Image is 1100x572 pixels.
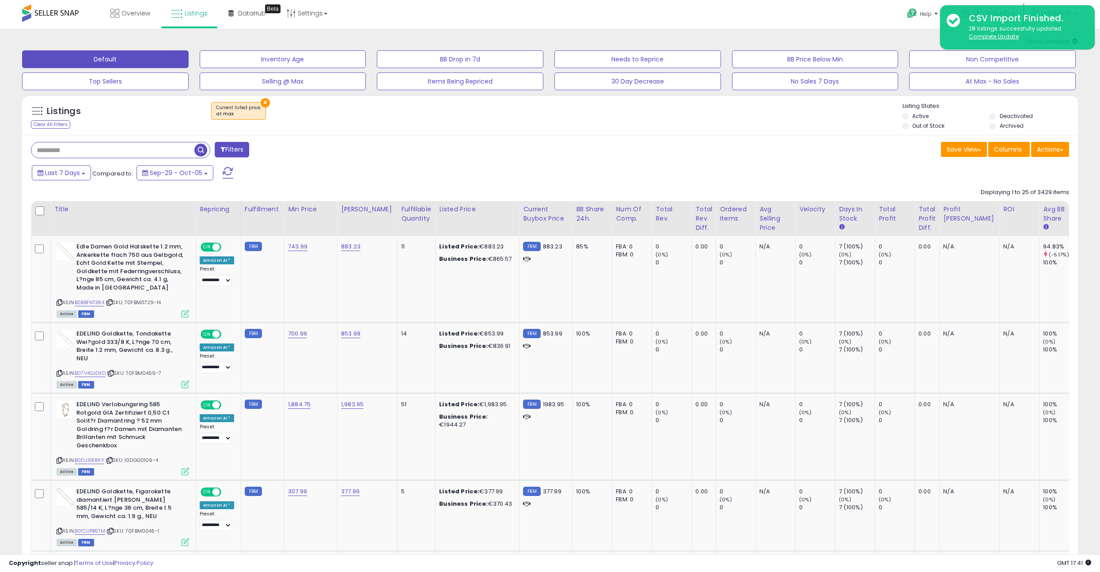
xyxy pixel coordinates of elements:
a: Help [900,1,947,29]
div: 0 [879,259,914,267]
div: 7 (100%) [839,346,875,354]
small: (0%) [720,409,732,416]
div: 0 [656,416,691,424]
div: 0 [879,400,914,408]
div: ASIN: [57,400,189,474]
i: Get Help [907,8,918,19]
div: 0 [879,488,914,496]
div: 0 [656,400,691,408]
div: €865.57 [439,255,512,263]
div: FBM: 0 [616,496,645,503]
span: OFF [220,488,234,496]
div: Fulfillable Quantity [401,205,432,223]
div: 0.00 [918,330,933,338]
u: Complete Update [969,33,1019,40]
div: N/A [1003,330,1032,338]
div: FBA: 0 [616,330,645,338]
b: Listed Price: [439,329,479,338]
div: N/A [759,330,789,338]
b: EDELIND Goldkette, Tondakette Wei?gold 333/8 K, L?nge 70 cm, Breite 1.2 mm, Gewicht ca. 8.3 g., NEU [76,330,184,365]
div: 0 [799,259,835,267]
small: FBM [523,400,540,409]
small: (0%) [656,496,668,503]
button: Last 7 Days [32,165,91,180]
div: 0.00 [918,243,933,251]
small: Avg BB Share. [1043,223,1048,231]
span: 1983.95 [543,400,564,408]
div: FBA: 0 [616,488,645,496]
button: Default [22,50,189,68]
div: 7 (100%) [839,503,875,511]
div: €836.91 [439,342,512,350]
div: €370.43 [439,500,512,508]
small: FBM [245,329,262,338]
span: DataHub [238,9,266,18]
span: OFF [220,244,234,251]
div: 100% [1043,488,1079,496]
span: Current listed price : [216,104,261,118]
div: FBA: 0 [616,400,645,408]
button: Filters [215,142,249,157]
a: 743.99 [288,242,307,251]
b: Listed Price: [439,487,479,496]
span: ON [201,401,212,409]
button: BB Drop in 7d [377,50,543,68]
label: Deactivated [1000,112,1033,120]
span: All listings currently available for purchase on Amazon [57,468,77,476]
button: At Max - No Sales [909,72,1076,90]
button: Sep-29 - Oct-05 [137,165,213,180]
div: Num of Comp. [616,205,648,223]
div: 0 [720,400,755,408]
div: 0 [656,488,691,496]
span: FBM [78,381,94,389]
small: (0%) [879,409,891,416]
div: 0.00 [695,330,709,338]
div: €883.23 [439,243,512,251]
span: FBM [78,310,94,318]
button: 30 Day Decrease [554,72,721,90]
div: Profit [PERSON_NAME] [943,205,996,223]
button: Actions [1031,142,1069,157]
small: (0%) [720,251,732,258]
div: 0 [656,503,691,511]
div: Amazon AI * [200,414,234,422]
span: 2025-10-13 17:41 GMT [1057,559,1091,567]
div: 0 [799,346,835,354]
div: 7 (100%) [839,488,875,496]
div: Amazon AI * [200,256,234,264]
span: All listings currently available for purchase on Amazon [57,381,77,389]
div: 0 [720,503,755,511]
div: N/A [759,488,789,496]
div: 0 [720,243,755,251]
b: Business Price: [439,500,488,508]
div: 0 [656,346,691,354]
div: N/A [1003,400,1032,408]
div: 0 [879,346,914,354]
span: Listings [185,9,208,18]
div: Total Profit Diff. [918,205,936,233]
div: 100% [1043,330,1079,338]
b: Business Price: [439,342,488,350]
a: 853.99 [341,329,360,338]
small: FBM [523,329,540,338]
small: (0%) [839,338,851,345]
small: (0%) [656,338,668,345]
div: Clear All Filters [31,120,70,129]
div: Preset: [200,424,234,444]
span: Compared to: [92,169,133,178]
img: 31mc16+dSrL._SL40_.jpg [57,400,74,418]
div: N/A [943,488,993,496]
h5: Listings [47,105,81,118]
a: 700.99 [288,329,307,338]
b: EDELIND Goldkette, Figarokette diamantiert [PERSON_NAME] 585/14 K, L?nge 36 cm, Breite 1.5 mm, Ge... [76,488,184,522]
div: 28 listings successfully updated. [962,25,1088,41]
div: 0 [656,259,691,267]
div: 100% [576,400,605,408]
small: (0%) [839,251,851,258]
span: Columns [994,145,1022,154]
div: €1,983.95 [439,400,512,408]
a: 1,983.95 [341,400,364,409]
div: ASIN: [57,243,189,317]
div: 11 [401,243,429,251]
a: 1,884.75 [288,400,311,409]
